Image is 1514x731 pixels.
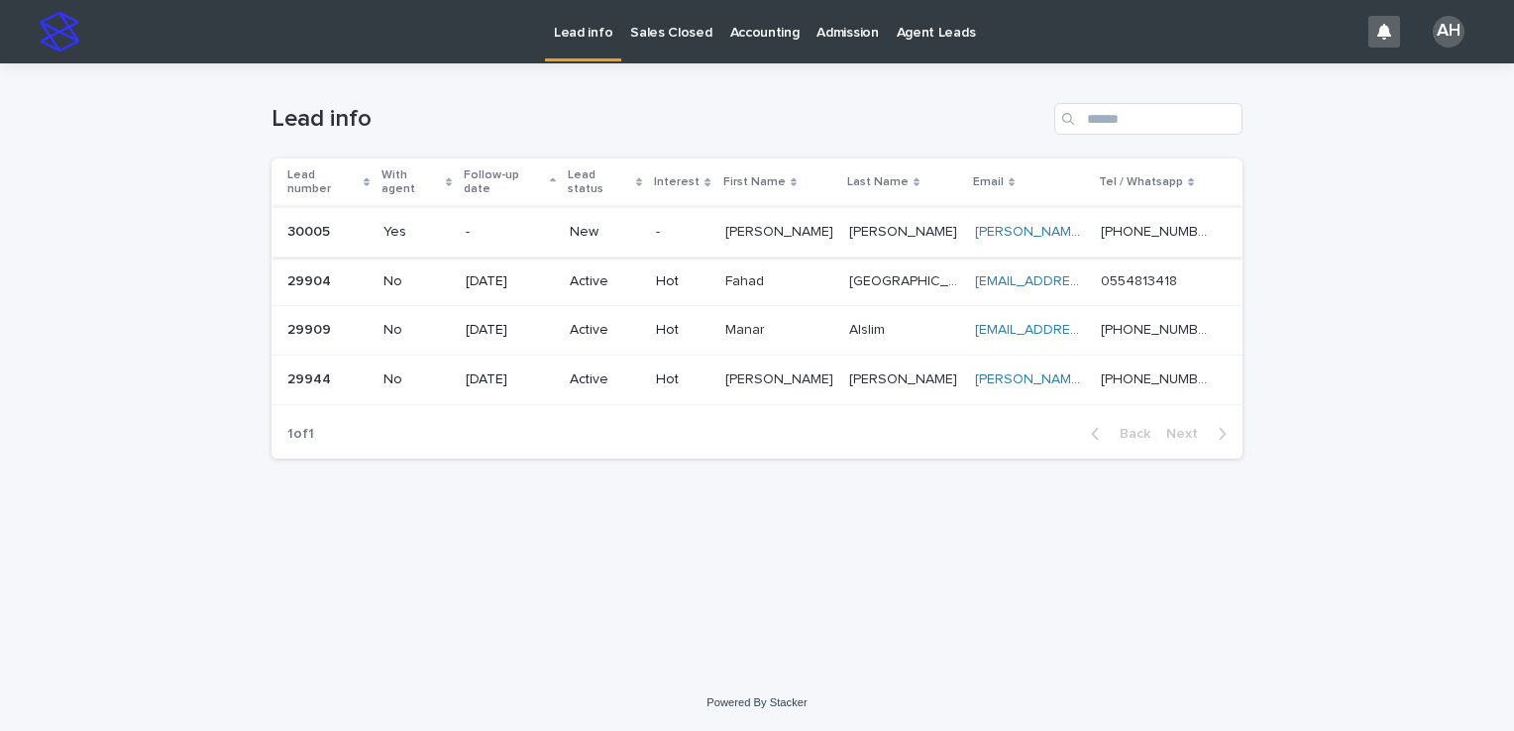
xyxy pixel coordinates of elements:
[1099,171,1183,193] p: Tel / Whatsapp
[271,207,1243,257] tr: 3000530005 Yes-New-[PERSON_NAME][PERSON_NAME] [PERSON_NAME][PERSON_NAME] [PERSON_NAME][EMAIL_ADDR...
[466,322,554,339] p: [DATE]
[466,273,554,290] p: [DATE]
[975,372,1415,386] a: [PERSON_NAME][EMAIL_ADDRESS][PERSON_NAME][DOMAIN_NAME]
[723,171,786,193] p: First Name
[975,274,1199,288] a: [EMAIL_ADDRESS][DOMAIN_NAME]
[1054,103,1243,135] input: Search
[725,367,837,388] p: [PERSON_NAME]
[383,273,450,290] p: No
[383,224,450,241] p: Yes
[1075,425,1158,443] button: Back
[570,224,640,241] p: New
[287,220,334,241] p: 30005
[849,269,963,290] p: [GEOGRAPHIC_DATA]
[654,171,700,193] p: Interest
[1101,220,1215,241] p: [PHONE_NUMBER]
[271,306,1243,356] tr: 2990929909 No[DATE]ActiveHotManarManar AlslimAlslim [EMAIL_ADDRESS][DOMAIN_NAME] [PHONE_NUMBER][P...
[656,224,708,241] p: -
[40,12,79,52] img: stacker-logo-s-only.png
[570,273,640,290] p: Active
[849,367,961,388] p: [PERSON_NAME]
[1101,318,1215,339] p: [PHONE_NUMBER]
[568,164,631,201] p: Lead status
[271,105,1046,134] h1: Lead info
[725,318,769,339] p: Manar
[383,371,450,388] p: No
[1158,425,1243,443] button: Next
[466,224,554,241] p: -
[656,322,708,339] p: Hot
[383,322,450,339] p: No
[1101,269,1181,290] p: 0554813418
[847,171,909,193] p: Last Name
[1101,367,1215,388] p: +20 106 379 8056
[975,323,1199,337] a: [EMAIL_ADDRESS][DOMAIN_NAME]
[271,410,330,459] p: 1 of 1
[975,225,1307,239] a: [PERSON_NAME][EMAIL_ADDRESS][DOMAIN_NAME]
[287,367,335,388] p: 29944
[973,171,1004,193] p: Email
[656,273,708,290] p: Hot
[1433,16,1464,48] div: AH
[464,164,545,201] p: Follow-up date
[706,696,807,708] a: Powered By Stacker
[287,269,335,290] p: 29904
[271,356,1243,405] tr: 2994429944 No[DATE]ActiveHot[PERSON_NAME][PERSON_NAME] [PERSON_NAME][PERSON_NAME] [PERSON_NAME][E...
[466,371,554,388] p: [DATE]
[849,318,889,339] p: Alslim
[849,220,961,241] p: [PERSON_NAME]
[381,164,441,201] p: With agent
[656,371,708,388] p: Hot
[287,318,335,339] p: 29909
[1108,427,1150,441] span: Back
[287,164,359,201] p: Lead number
[725,220,837,241] p: [PERSON_NAME]
[1166,427,1210,441] span: Next
[725,269,768,290] p: Fahad
[570,371,640,388] p: Active
[570,322,640,339] p: Active
[271,257,1243,306] tr: 2990429904 No[DATE]ActiveHotFahadFahad [GEOGRAPHIC_DATA][GEOGRAPHIC_DATA] [EMAIL_ADDRESS][DOMAIN_...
